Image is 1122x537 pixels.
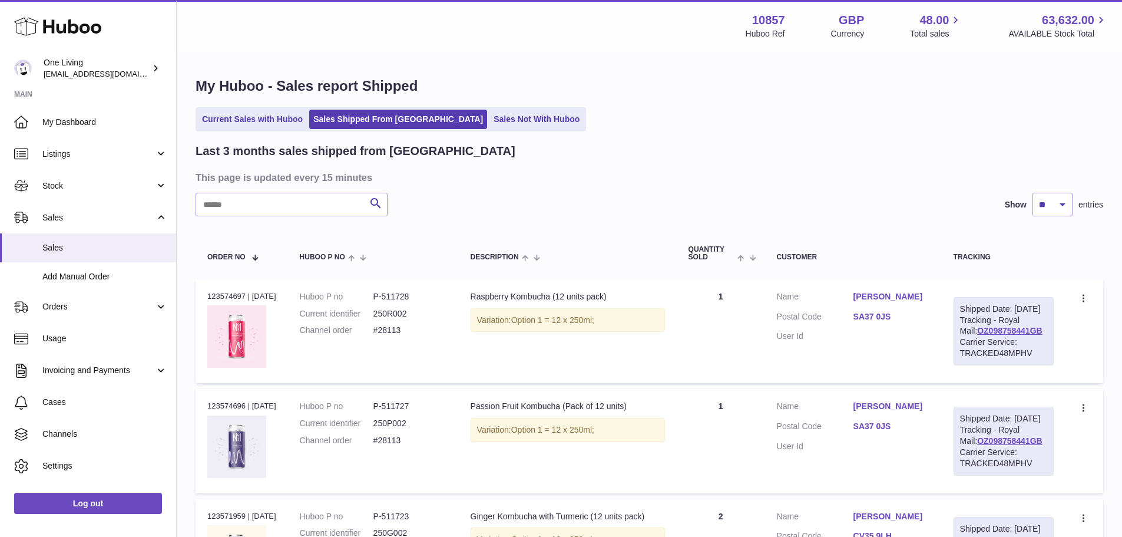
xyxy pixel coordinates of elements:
div: Carrier Service: TRACKED48MPHV [960,337,1047,359]
label: Show [1005,199,1027,210]
div: Shipped Date: [DATE] [960,304,1047,315]
div: 123574697 | [DATE] [207,291,276,302]
dt: Name [777,511,853,525]
div: 123571959 | [DATE] [207,511,276,522]
div: Tracking [954,253,1054,261]
td: 1 [677,279,765,383]
span: Quantity Sold [689,246,735,261]
div: Currency [831,28,865,39]
img: passionfruitcan.jpg [207,416,266,478]
div: Variation: [471,308,665,332]
a: [PERSON_NAME] [853,511,930,522]
dt: Postal Code [777,421,853,435]
dt: Current identifier [300,418,373,429]
dt: Channel order [300,435,373,446]
div: Passion Fruit Kombucha (Pack of 12 units) [471,401,665,412]
span: Option 1 = 12 x 250ml; [511,425,594,434]
a: Sales Not With Huboo [489,110,584,129]
span: 63,632.00 [1042,12,1094,28]
div: One Living [44,57,150,80]
span: Order No [207,253,246,261]
div: Variation: [471,418,665,442]
div: 123574696 | [DATE] [207,401,276,411]
span: Usage [42,333,167,344]
span: AVAILABLE Stock Total [1008,28,1108,39]
dt: Channel order [300,325,373,336]
div: Tracking - Royal Mail: [954,297,1054,365]
td: 1 [677,389,765,493]
dt: Current identifier [300,308,373,319]
dt: Huboo P no [300,291,373,302]
a: SA37 0JS [853,311,930,322]
span: Add Manual Order [42,271,167,282]
strong: 10857 [752,12,785,28]
dd: P-511728 [373,291,447,302]
a: [PERSON_NAME] [853,291,930,302]
dd: 250R002 [373,308,447,319]
div: Ginger Kombucha with Turmeric (12 units pack) [471,511,665,522]
a: Current Sales with Huboo [198,110,307,129]
dt: Huboo P no [300,401,373,412]
dt: User Id [777,441,853,452]
a: Sales Shipped From [GEOGRAPHIC_DATA] [309,110,487,129]
h2: Last 3 months sales shipped from [GEOGRAPHIC_DATA] [196,143,515,159]
dd: P-511723 [373,511,447,522]
span: Cases [42,397,167,408]
dd: P-511727 [373,401,447,412]
div: Customer [777,253,930,261]
dt: Name [777,401,853,415]
dt: Huboo P no [300,511,373,522]
span: Channels [42,429,167,440]
div: Carrier Service: TRACKED48MPHV [960,447,1047,469]
span: Orders [42,301,155,312]
a: Log out [14,493,162,514]
div: Shipped Date: [DATE] [960,523,1047,535]
div: Tracking - Royal Mail: [954,407,1054,475]
div: Huboo Ref [746,28,785,39]
dd: 250P002 [373,418,447,429]
span: entries [1078,199,1103,210]
span: Listings [42,149,155,160]
dd: #28113 [373,435,447,446]
h1: My Huboo - Sales report Shipped [196,77,1103,95]
dd: #28113 [373,325,447,336]
span: Option 1 = 12 x 250ml; [511,315,594,325]
span: Sales [42,242,167,253]
a: [PERSON_NAME] [853,401,930,412]
div: Shipped Date: [DATE] [960,413,1047,424]
a: 48.00 Total sales [910,12,962,39]
span: Sales [42,212,155,223]
a: 63,632.00 AVAILABLE Stock Total [1008,12,1108,39]
strong: GBP [839,12,864,28]
span: Invoicing and Payments [42,365,155,376]
dt: Name [777,291,853,305]
span: Total sales [910,28,962,39]
dt: Postal Code [777,311,853,325]
div: Raspberry Kombucha (12 units pack) [471,291,665,302]
a: OZ098758441GB [977,436,1042,446]
img: internalAdmin-10857@internal.huboo.com [14,60,32,77]
span: 48.00 [919,12,949,28]
span: Stock [42,180,155,192]
span: Huboo P no [300,253,345,261]
span: Description [471,253,519,261]
dt: User Id [777,331,853,342]
span: My Dashboard [42,117,167,128]
a: SA37 0JS [853,421,930,432]
span: Settings [42,460,167,472]
a: OZ098758441GB [977,326,1042,335]
span: [EMAIL_ADDRESS][DOMAIN_NAME] [44,69,173,78]
img: rasberrycan_2x_410cb522-6b70-4f53-a17e-977d158bbffa.jpg [207,305,266,368]
h3: This page is updated every 15 minutes [196,171,1100,184]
